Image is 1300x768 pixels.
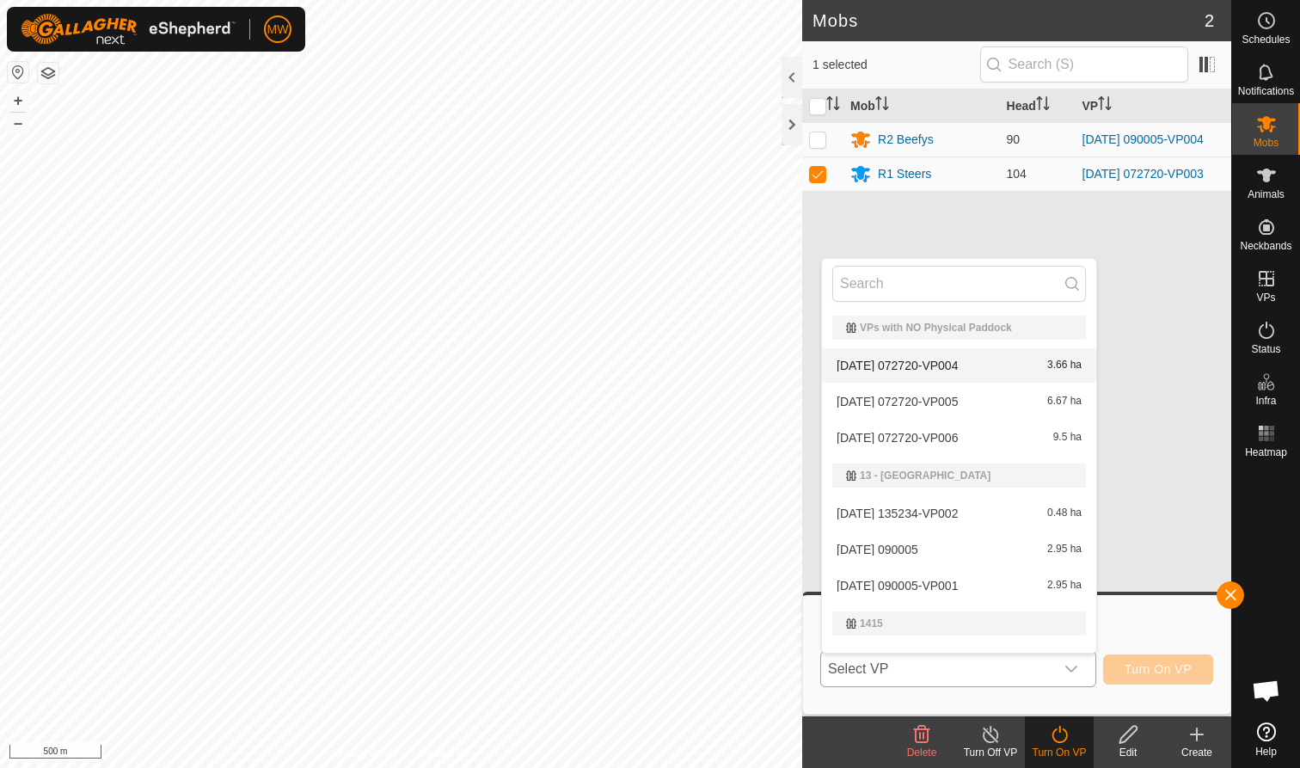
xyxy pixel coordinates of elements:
button: Turn On VP [1103,654,1213,685]
span: 0.48 ha [1047,507,1082,519]
button: – [8,113,28,133]
img: Gallagher Logo [21,14,236,45]
span: Notifications [1238,86,1294,96]
div: Turn Off VP [956,745,1025,760]
span: Turn On VP [1125,662,1192,676]
span: Schedules [1242,34,1290,45]
div: Open chat [1241,665,1292,716]
input: Search (S) [980,46,1188,83]
p-sorticon: Activate to sort [875,99,889,113]
p-sorticon: Activate to sort [826,99,840,113]
a: Contact Us [418,746,469,761]
a: [DATE] 072720-VP003 [1082,167,1204,181]
div: Turn On VP [1025,745,1094,760]
span: [DATE] 072720-VP005 [837,396,958,408]
input: Search [832,266,1086,302]
span: 9.5 ha [1053,432,1082,444]
span: Infra [1255,396,1276,406]
h2: Mobs [812,10,1205,31]
span: [DATE] 072720-VP006 [837,432,958,444]
span: [DATE] 090005-VP001 [837,580,958,592]
div: 13 - [GEOGRAPHIC_DATA] [846,470,1072,481]
span: [DATE] 090005 [837,544,918,556]
span: 1 selected [812,56,980,74]
div: VPs with NO Physical Paddock [846,323,1072,333]
button: + [8,90,28,111]
div: 1415 [846,618,1072,629]
span: Neckbands [1240,241,1291,251]
span: Help [1255,746,1277,757]
button: Map Layers [38,63,58,83]
span: 2 [1205,8,1214,34]
li: 2025-09-12 135234 [822,644,1096,679]
a: Privacy Policy [333,746,397,761]
a: [DATE] 090005-VP004 [1082,132,1204,146]
span: [DATE] 072720-VP004 [837,359,958,372]
span: Select VP [821,652,1054,686]
p-sorticon: Activate to sort [1036,99,1050,113]
span: Animals [1248,189,1285,200]
p-sorticon: Activate to sort [1098,99,1112,113]
li: 2025-09-27 072720-VP006 [822,421,1096,455]
span: 104 [1007,167,1027,181]
div: R2 Beefys [878,131,934,149]
th: Mob [843,89,999,123]
span: 3.66 ha [1047,359,1082,372]
span: Heatmap [1245,447,1287,458]
th: VP [1076,89,1231,123]
li: 2025-09-27 072720-VP004 [822,348,1096,383]
div: Edit [1094,745,1162,760]
li: 2025-09-27 072720-VP005 [822,384,1096,419]
li: 2025-09-28 090005-VP001 [822,568,1096,603]
a: Help [1232,716,1300,764]
span: 2.95 ha [1047,544,1082,556]
span: [DATE] 135234-VP002 [837,507,958,519]
span: 6.67 ha [1047,396,1082,408]
span: VPs [1256,292,1275,303]
div: dropdown trigger [1054,652,1088,686]
li: 2025-09-28 090005 [822,532,1096,567]
th: Head [1000,89,1076,123]
span: MW [267,21,289,39]
span: 90 [1007,132,1021,146]
span: Mobs [1254,138,1279,148]
button: Reset Map [8,62,28,83]
span: 2.95 ha [1047,580,1082,592]
div: Create [1162,745,1231,760]
li: 2025-09-12 135234-VP002 [822,496,1096,531]
span: Delete [907,746,937,759]
span: Status [1251,344,1280,354]
div: R1 Steers [878,165,931,183]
